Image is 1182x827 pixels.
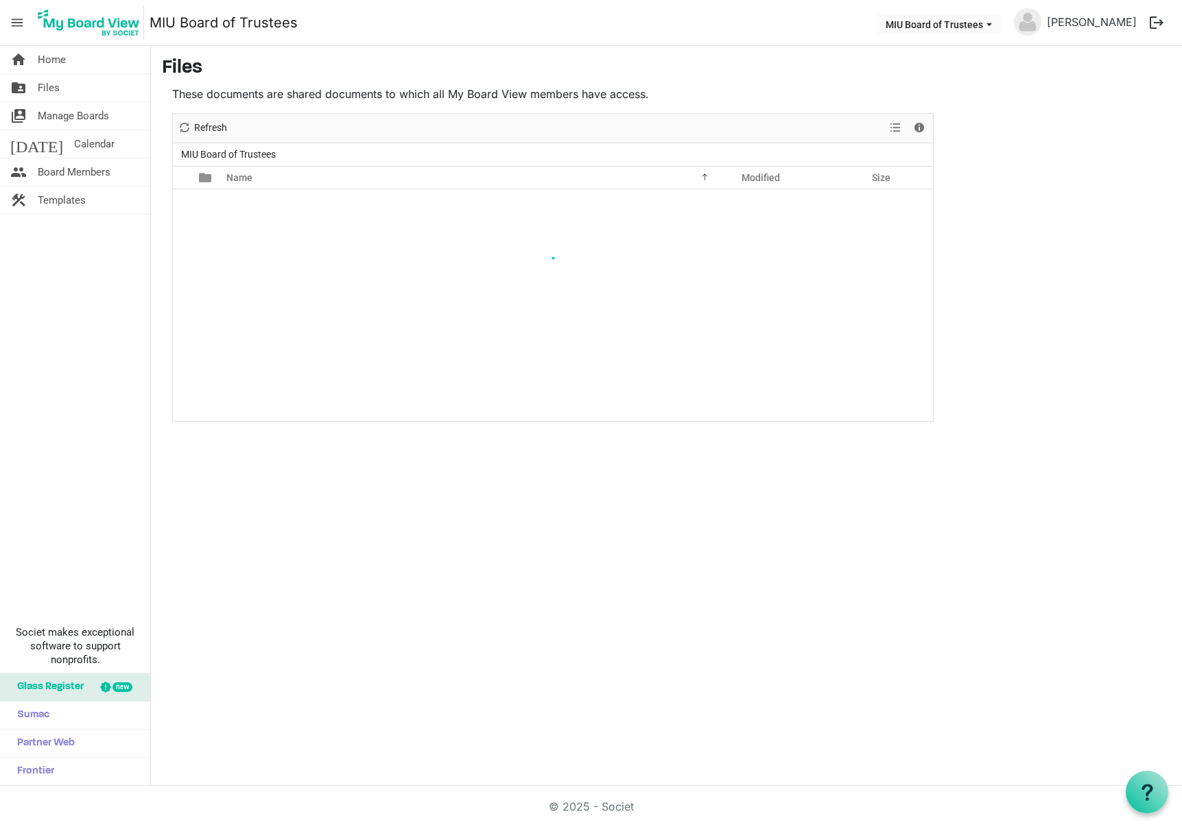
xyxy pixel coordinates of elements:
[1014,8,1041,36] img: no-profile-picture.svg
[150,9,298,36] a: MIU Board of Trustees
[38,187,86,214] span: Templates
[113,682,132,692] div: new
[10,46,27,73] span: home
[10,702,49,729] span: Sumac
[549,800,634,813] a: © 2025 - Societ
[172,86,934,102] p: These documents are shared documents to which all My Board View members have access.
[38,158,110,186] span: Board Members
[38,74,60,101] span: Files
[38,46,66,73] span: Home
[38,102,109,130] span: Manage Boards
[10,758,54,785] span: Frontier
[34,5,150,40] a: My Board View Logo
[10,730,75,757] span: Partner Web
[10,187,27,214] span: construction
[162,57,1171,80] h3: Files
[74,130,115,158] span: Calendar
[10,74,27,101] span: folder_shared
[4,10,30,36] span: menu
[10,102,27,130] span: switch_account
[877,14,1001,34] button: MIU Board of Trustees dropdownbutton
[10,673,84,701] span: Glass Register
[34,5,144,40] img: My Board View Logo
[10,130,63,158] span: [DATE]
[1041,8,1142,36] a: [PERSON_NAME]
[6,625,144,667] span: Societ makes exceptional software to support nonprofits.
[10,158,27,186] span: people
[1142,8,1171,37] button: logout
